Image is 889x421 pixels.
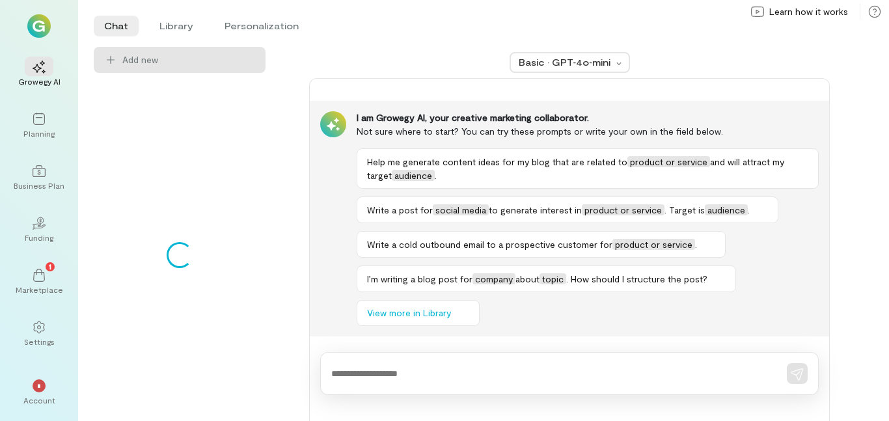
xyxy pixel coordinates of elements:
span: . [435,170,437,181]
span: audience [705,204,748,215]
a: Funding [16,206,62,253]
span: . How should I structure the post? [566,273,707,284]
li: Library [149,16,204,36]
a: Marketplace [16,258,62,305]
div: Basic · GPT‑4o‑mini [519,56,612,69]
span: product or service [612,239,695,250]
a: Settings [16,310,62,357]
span: . Target is [664,204,705,215]
div: Account [23,395,55,405]
div: Growegy AI [18,76,61,87]
span: product or service [582,204,664,215]
span: Help me generate content ideas for my blog that are related to [367,156,627,167]
span: company [472,273,515,284]
button: Write a cold outbound email to a prospective customer forproduct or service. [357,231,726,258]
span: social media [433,204,489,215]
span: to generate interest in [489,204,582,215]
div: *Account [16,369,62,416]
span: Add new [122,53,158,66]
a: Business Plan [16,154,62,201]
div: Planning [23,128,55,139]
div: Marketplace [16,284,63,295]
span: product or service [627,156,710,167]
span: View more in Library [367,306,451,319]
div: I am Growegy AI, your creative marketing collaborator. [357,111,819,124]
div: Business Plan [14,180,64,191]
span: about [515,273,540,284]
span: I’m writing a blog post for [367,273,472,284]
li: Personalization [214,16,309,36]
button: Write a post forsocial mediato generate interest inproduct or service. Target isaudience. [357,197,778,223]
span: Write a post for [367,204,433,215]
span: audience [392,170,435,181]
span: . [695,239,697,250]
div: Not sure where to start? You can try these prompts or write your own in the field below. [357,124,819,138]
span: topic [540,273,566,284]
span: . [748,204,750,215]
span: Learn how it works [769,5,848,18]
span: Write a cold outbound email to a prospective customer for [367,239,612,250]
div: Funding [25,232,53,243]
a: Planning [16,102,62,149]
button: Help me generate content ideas for my blog that are related toproduct or serviceand will attract ... [357,148,819,189]
button: View more in Library [357,300,480,326]
span: 1 [49,260,51,272]
button: I’m writing a blog post forcompanyabouttopic. How should I structure the post? [357,265,736,292]
div: Settings [24,336,55,347]
a: Growegy AI [16,50,62,97]
li: Chat [94,16,139,36]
